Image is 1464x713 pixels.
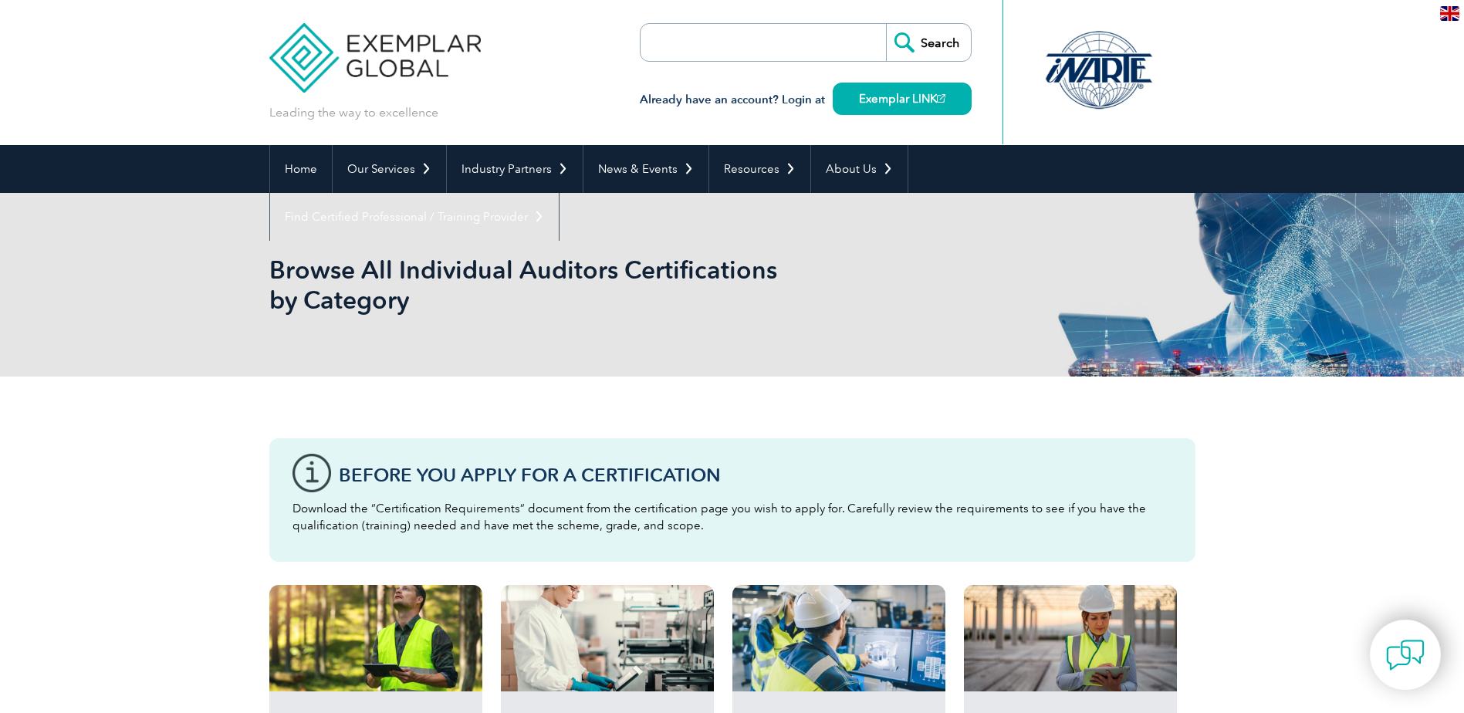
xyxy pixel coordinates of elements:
[811,145,908,193] a: About Us
[1440,6,1459,21] img: en
[640,90,972,110] h3: Already have an account? Login at
[269,255,862,315] h1: Browse All Individual Auditors Certifications by Category
[270,193,559,241] a: Find Certified Professional / Training Provider
[270,145,332,193] a: Home
[1386,636,1425,674] img: contact-chat.png
[333,145,446,193] a: Our Services
[886,24,971,61] input: Search
[292,500,1172,534] p: Download the “Certification Requirements” document from the certification page you wish to apply ...
[583,145,708,193] a: News & Events
[339,465,1172,485] h3: Before You Apply For a Certification
[937,94,945,103] img: open_square.png
[833,83,972,115] a: Exemplar LINK
[269,104,438,121] p: Leading the way to excellence
[709,145,810,193] a: Resources
[447,145,583,193] a: Industry Partners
